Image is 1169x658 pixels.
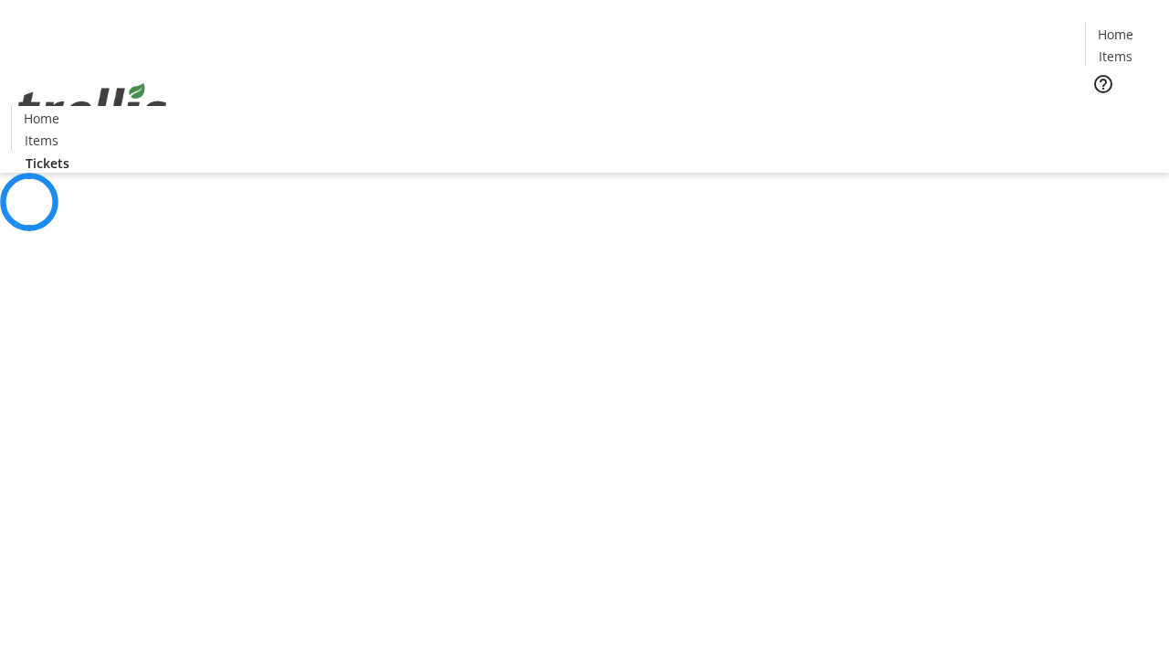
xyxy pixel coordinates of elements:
a: Tickets [1085,106,1158,125]
a: Items [12,131,70,150]
span: Home [1098,25,1133,44]
a: Home [12,109,70,128]
img: Orient E2E Organization iFr263TEYm's Logo [11,63,174,154]
button: Help [1085,66,1122,102]
a: Home [1086,25,1144,44]
span: Home [24,109,59,128]
span: Tickets [1100,106,1143,125]
a: Items [1086,47,1144,66]
span: Items [1099,47,1132,66]
span: Tickets [26,154,69,173]
span: Items [25,131,58,150]
a: Tickets [11,154,84,173]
